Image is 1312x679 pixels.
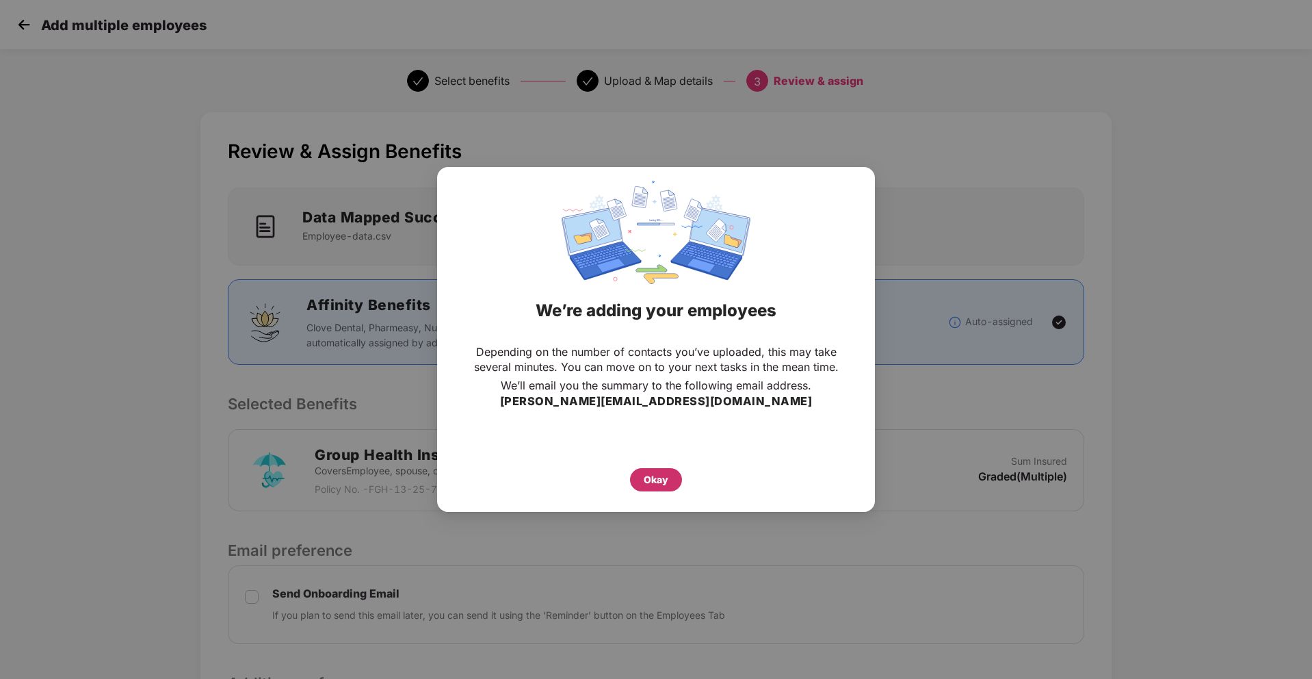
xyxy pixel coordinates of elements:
[500,393,813,411] h3: [PERSON_NAME][EMAIL_ADDRESS][DOMAIN_NAME]
[562,181,750,284] img: svg+xml;base64,PHN2ZyBpZD0iRGF0YV9zeW5jaW5nIiB4bWxucz0iaHR0cDovL3d3dy53My5vcmcvMjAwMC9zdmciIHdpZH...
[501,378,811,393] p: We’ll email you the summary to the following email address.
[464,344,848,374] p: Depending on the number of contacts you’ve uploaded, this may take several minutes. You can move ...
[454,284,858,337] div: We’re adding your employees
[644,472,668,487] div: Okay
